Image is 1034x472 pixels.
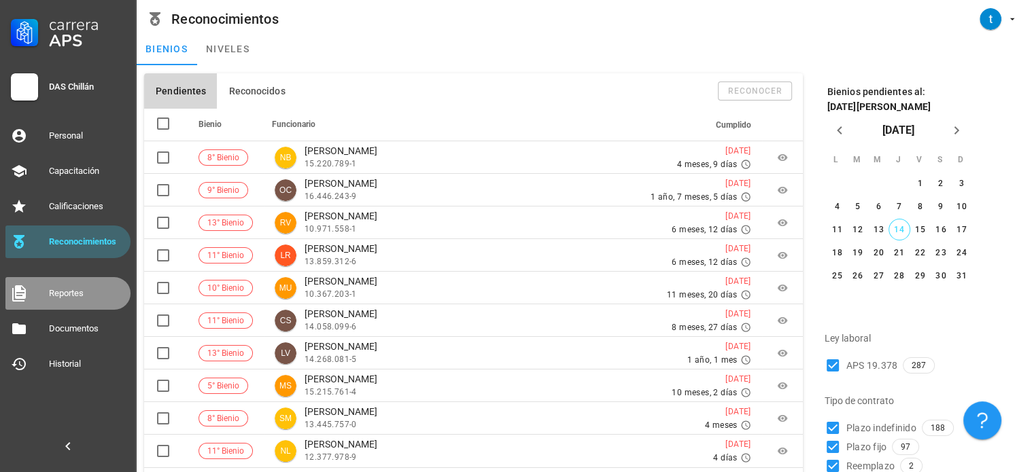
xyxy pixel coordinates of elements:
[846,196,868,217] button: 5
[228,86,285,96] span: Reconocidos
[207,248,244,263] span: 11° Bienio
[305,340,377,352] div: [PERSON_NAME]
[305,275,377,287] div: [PERSON_NAME]
[672,255,737,269] div: 6 meses, 12 días
[826,148,846,171] th: L
[867,219,889,240] button: 13
[909,242,931,264] button: 22
[867,202,889,211] div: 6
[950,225,972,234] div: 17
[827,118,852,143] button: Mes anterior
[264,109,640,141] th: Funcionario: Sin ordenar. Pulse para ordenar de forma ascendente.
[930,248,952,257] div: 23
[826,248,848,257] div: 18
[950,196,972,217] button: 10
[909,265,931,287] button: 29
[930,219,952,240] button: 16
[305,210,377,222] div: [PERSON_NAME]
[930,196,952,217] button: 9
[888,265,910,287] button: 28
[275,440,296,462] div: avatar
[279,407,292,429] span: SM
[888,271,910,280] div: 28
[909,196,931,217] button: 8
[305,438,377,450] div: [PERSON_NAME]
[280,310,292,331] span: CS
[275,310,296,331] div: avatar
[280,440,290,462] span: NL
[651,437,751,451] div: [DATE]
[305,189,377,203] div: 16.446.243-9
[275,277,296,299] div: avatar
[275,147,296,168] div: avatar
[305,450,377,464] div: 12.377.978-9
[49,236,125,247] div: Reconocimientos
[950,248,972,257] div: 24
[950,202,972,211] div: 10
[950,271,972,280] div: 31
[867,248,889,257] div: 20
[909,219,931,240] button: 15
[931,420,945,435] span: 188
[846,265,868,287] button: 26
[950,148,970,171] th: D
[677,158,738,171] div: 4 meses, 9 días
[280,244,290,266] span: LR
[651,372,751,386] div: [DATE]
[207,346,244,361] span: 13° Bienio
[5,348,131,380] a: Historial
[305,222,377,236] div: 10.971.558-1
[305,320,377,333] div: 14.058.099-6
[279,277,292,299] span: MU
[651,274,751,288] div: [DATE]
[909,248,931,257] div: 22
[930,271,952,280] div: 30
[888,148,908,171] th: J
[930,225,952,234] div: 16
[49,201,125,212] div: Calificaciones
[49,166,125,177] div: Capacitación
[846,440,887,454] span: Plazo fijo
[713,451,737,465] div: 4 días
[826,225,848,234] div: 11
[816,73,980,114] div: Bienios pendientes al:
[846,202,868,211] div: 5
[49,130,125,141] div: Personal
[136,33,197,65] a: bienios
[49,16,125,33] div: Carrera
[280,212,291,234] span: RV
[930,265,952,287] button: 30
[207,280,244,295] span: 10° Bienio
[171,12,279,26] div: Reconocimientos
[867,271,889,280] div: 27
[826,219,848,240] button: 11
[980,8,1001,30] div: avatar
[825,384,1015,417] div: Tipo de contrato
[826,271,848,280] div: 25
[826,265,848,287] button: 25
[275,407,296,429] div: avatar
[888,242,910,264] button: 21
[5,312,131,345] a: Documentos
[651,307,751,321] div: [DATE]
[888,248,910,257] div: 21
[846,225,868,234] div: 12
[199,120,222,129] span: Bienio
[909,148,929,171] th: V
[651,190,738,204] div: 1 año, 7 meses, 5 días
[651,144,751,158] div: [DATE]
[5,155,131,187] a: Capacitación
[651,209,751,223] div: [DATE]
[305,177,377,189] div: [PERSON_NAME]
[930,179,952,188] div: 2
[207,183,239,198] span: 9° Bienio
[188,109,264,141] th: Bienio: Sin ordenar. Pulse para ordenar de forma ascendente.
[275,342,296,364] div: avatar
[281,342,290,364] span: LV
[888,202,910,211] div: 7
[950,173,972,194] button: 3
[930,148,950,171] th: S
[950,219,972,240] button: 17
[826,202,848,211] div: 4
[950,265,972,287] button: 31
